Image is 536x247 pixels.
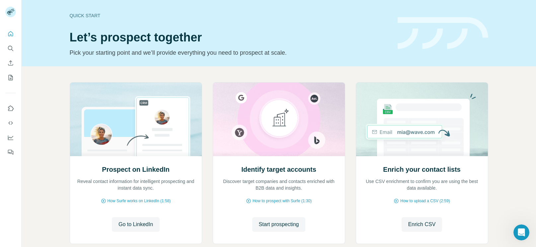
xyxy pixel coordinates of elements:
div: Quick start [70,12,390,19]
img: Enrich your contact lists [356,83,488,156]
h2: Identify target accounts [241,165,316,174]
span: How Surfe works on LinkedIn (1:58) [108,198,171,204]
button: Search [5,42,16,54]
button: Use Surfe on LinkedIn [5,102,16,114]
img: Prospect on LinkedIn [70,83,202,156]
button: Start prospecting [252,217,306,232]
h1: Let’s prospect together [70,31,390,44]
img: banner [398,17,488,49]
span: Start prospecting [259,220,299,228]
button: Enrich CSV [5,57,16,69]
img: Identify target accounts [213,83,345,156]
span: Enrich CSV [408,220,436,228]
span: How to upload a CSV (2:59) [400,198,450,204]
button: Feedback [5,146,16,158]
button: Go to LinkedIn [112,217,160,232]
button: My lists [5,72,16,84]
span: How to prospect with Surfe (1:30) [253,198,312,204]
button: Quick start [5,28,16,40]
h2: Enrich your contact lists [383,165,460,174]
h2: Prospect on LinkedIn [102,165,169,174]
button: Use Surfe API [5,117,16,129]
button: Dashboard [5,132,16,144]
span: Go to LinkedIn [118,220,153,228]
iframe: Intercom live chat [513,224,529,240]
p: Discover target companies and contacts enriched with B2B data and insights. [220,178,338,191]
p: Use CSV enrichment to confirm you are using the best data available. [363,178,481,191]
button: Enrich CSV [402,217,442,232]
p: Reveal contact information for intelligent prospecting and instant data sync. [77,178,195,191]
p: Pick your starting point and we’ll provide everything you need to prospect at scale. [70,48,390,57]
